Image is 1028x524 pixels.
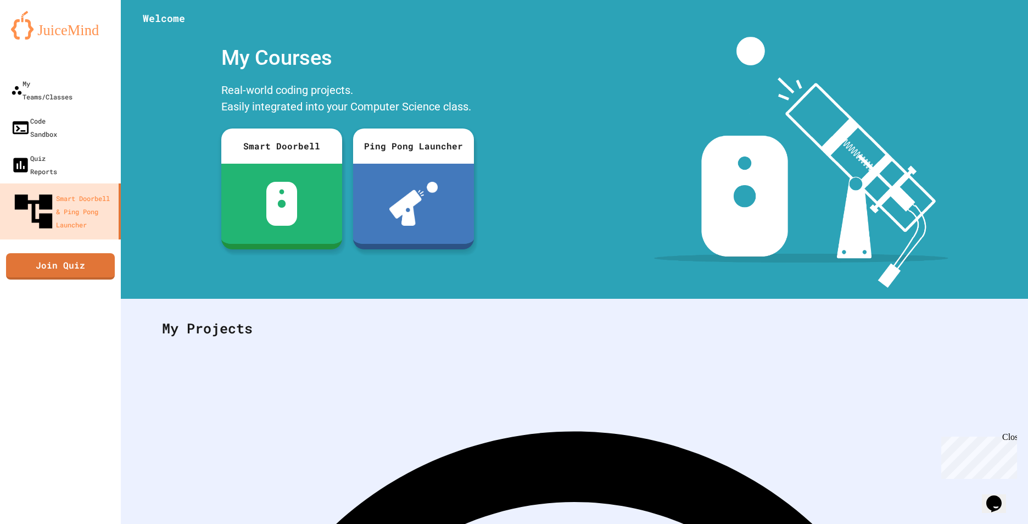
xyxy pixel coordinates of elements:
img: banner-image-my-projects.png [654,37,948,288]
div: My Teams/Classes [11,77,72,103]
iframe: chat widget [982,480,1017,513]
div: Smart Doorbell & Ping Pong Launcher [11,189,114,234]
div: Quiz Reports [11,152,57,178]
div: My Projects [151,307,998,350]
div: Smart Doorbell [221,129,342,164]
img: logo-orange.svg [11,11,110,40]
iframe: chat widget [937,432,1017,479]
div: Real-world coding projects. Easily integrated into your Computer Science class. [216,79,479,120]
img: ppl-with-ball.png [389,182,438,226]
a: Join Quiz [6,253,115,280]
div: Chat with us now!Close [4,4,76,70]
div: Ping Pong Launcher [353,129,474,164]
div: My Courses [216,37,479,79]
img: sdb-white.svg [266,182,298,226]
div: Code Sandbox [11,114,57,141]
